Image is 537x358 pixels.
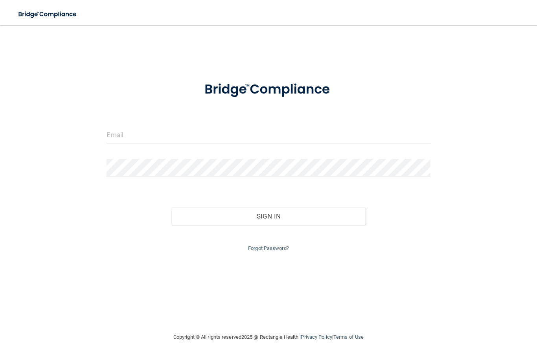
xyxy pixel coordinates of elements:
[333,334,364,340] a: Terms of Use
[248,245,289,251] a: Forgot Password?
[191,72,347,107] img: bridge_compliance_login_screen.278c3ca4.svg
[125,325,412,350] div: Copyright © All rights reserved 2025 @ Rectangle Health | |
[301,334,332,340] a: Privacy Policy
[107,126,430,143] input: Email
[171,207,366,225] button: Sign In
[12,6,84,22] img: bridge_compliance_login_screen.278c3ca4.svg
